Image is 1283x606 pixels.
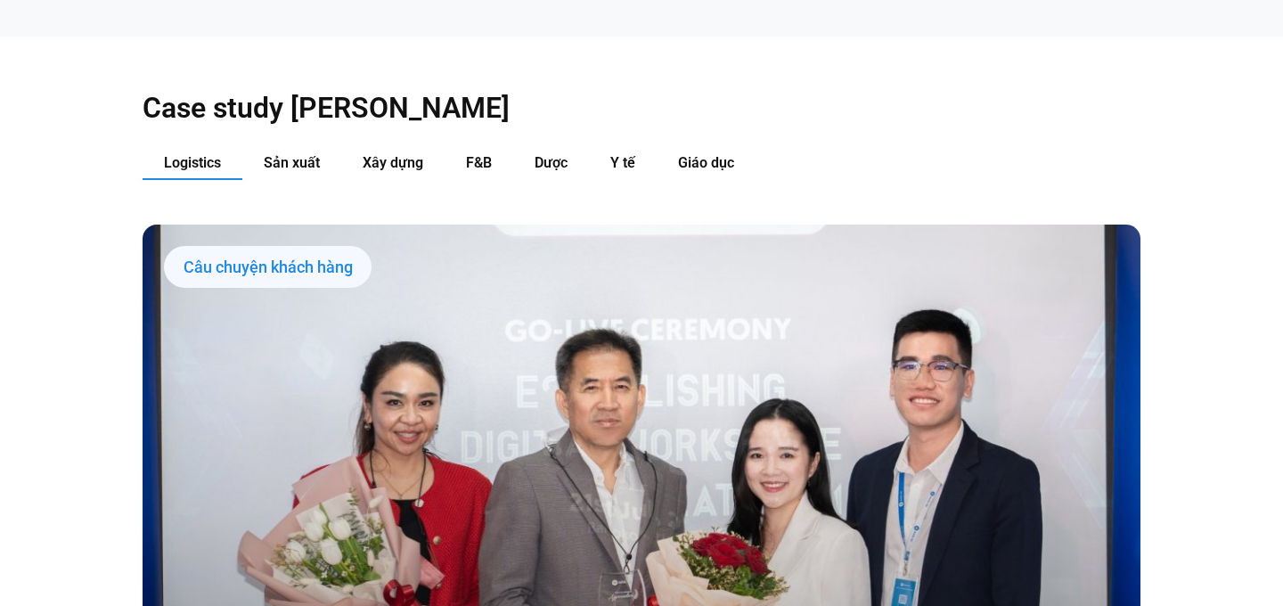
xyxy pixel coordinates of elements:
span: Xây dựng [363,154,423,171]
span: Logistics [164,154,221,171]
div: Câu chuyện khách hàng [164,246,372,289]
span: Sản xuất [264,154,320,171]
span: F&B [466,154,492,171]
span: Giáo dục [678,154,734,171]
span: Dược [535,154,568,171]
h2: Case study [PERSON_NAME] [143,90,1140,126]
span: Y tế [610,154,635,171]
